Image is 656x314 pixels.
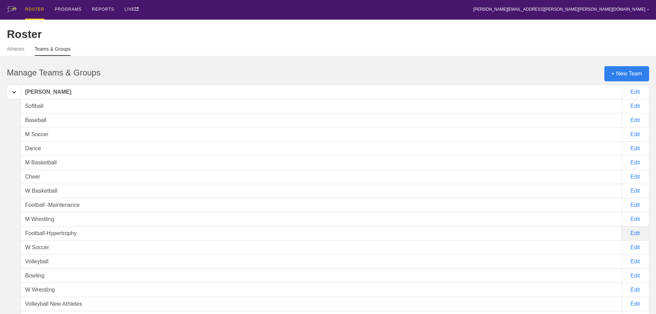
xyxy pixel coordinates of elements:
[21,113,622,128] div: Baseball
[622,212,649,226] div: Edit
[21,127,622,142] div: M Soccer
[604,66,649,81] div: + New Team
[7,66,604,81] div: Manage Teams & Groups
[21,198,622,212] div: Football -Maintenance
[35,46,71,56] a: Teams & Groups
[7,6,17,12] img: logo
[647,8,649,12] div: ▼
[622,127,649,142] div: Edit
[7,28,649,41] div: Roster
[622,170,649,184] div: Edit
[622,184,649,198] div: Edit
[12,91,16,94] img: carrot_down.png
[622,254,649,269] div: Edit
[622,141,649,156] div: Edit
[21,184,622,198] div: W Basketball
[622,85,649,99] div: Edit
[622,155,649,170] div: Edit
[21,99,622,113] div: Softball
[21,85,622,99] div: [PERSON_NAME]
[21,141,622,156] div: Dance
[622,240,649,255] div: Edit
[622,198,649,212] div: Edit
[21,226,622,241] div: Football-Hypertrophy
[7,46,24,55] a: Athletes
[21,170,622,184] div: Cheer
[622,113,649,128] div: Edit
[622,281,656,314] iframe: Chat Widget
[21,283,622,297] div: W Wrestling
[21,269,622,283] div: Bowling
[622,226,649,241] div: Edit
[21,254,622,269] div: Volleyball
[21,297,622,311] div: Volleyball New Athletes
[21,212,622,226] div: M Wrestling
[21,240,622,255] div: W Soccer
[622,269,649,283] div: Edit
[21,155,622,170] div: M Basketball
[622,99,649,113] div: Edit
